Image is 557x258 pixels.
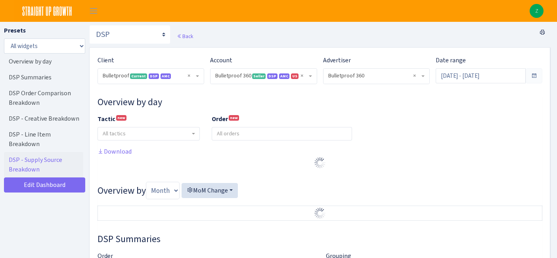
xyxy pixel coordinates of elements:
img: Preloader [314,156,326,169]
span: Bulletproof <span class="badge badge-success">Current</span><span class="badge badge-primary">DSP... [103,72,194,80]
span: AMC [161,73,171,79]
input: All orders [212,127,352,140]
b: Tactic [98,115,115,123]
button: Toggle navigation [84,4,103,17]
span: Bulletproof 360 <span class="badge badge-success">Seller</span><span class="badge badge-primary">... [211,69,316,84]
a: DSP Summaries [4,69,83,85]
img: Zach Belous [530,4,544,18]
label: Presets [4,26,26,35]
span: All tactics [103,130,126,137]
span: Bulletproof 360 <span class="badge badge-success">Seller</span><span class="badge badge-primary">... [215,72,307,80]
span: Current [130,73,147,79]
label: Account [210,56,232,65]
span: Bulletproof <span class="badge badge-success">Current</span><span class="badge badge-primary">DSP... [98,69,204,84]
sup: new [229,115,239,121]
button: MoM Change [182,183,238,198]
a: Overview by day [4,54,83,69]
a: Back [177,33,193,40]
span: US [291,73,299,79]
span: Remove all items [188,72,190,80]
h3: Widget #37 [98,233,542,245]
span: Bulletproof 360 [323,69,429,84]
span: DSP [267,73,278,79]
label: Date range [436,56,466,65]
span: Seller [252,73,266,79]
a: Download [98,147,132,156]
span: Remove all items [413,72,416,80]
span: Amazon Marketing Cloud [279,73,289,79]
a: Edit Dashboard [4,177,85,193]
label: Client [98,56,114,65]
sup: new [116,115,126,121]
label: Advertiser [323,56,351,65]
a: DSP - Creative Breakdown [4,111,83,127]
span: DSP [149,73,159,79]
a: DSP - Supply Source Breakdown [4,152,83,177]
span: Bulletproof 360 [328,72,420,80]
a: DSP - Line Item Breakdown [4,127,83,152]
a: DSP Order Comparison Breakdown [4,85,83,111]
img: Preloader [314,207,326,219]
b: Order [212,115,228,123]
h3: Overview by [98,182,542,199]
a: Z [530,4,544,18]
h3: Widget #10 [98,96,542,108]
span: Remove all items [301,72,303,80]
